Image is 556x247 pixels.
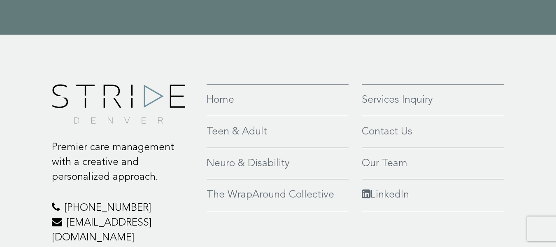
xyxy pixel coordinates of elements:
a: Contact Us [362,125,505,139]
a: Neuro & Disability [207,156,349,171]
a: The WrapAround Collective [207,188,349,202]
p: [PHONE_NUMBER] [EMAIL_ADDRESS][DOMAIN_NAME] [52,201,195,245]
img: footer-logo.png [52,84,185,124]
a: LinkedIn [362,188,505,202]
a: Home [207,93,349,108]
p: Premier care management with a creative and personalized approach. [52,140,195,184]
a: Services Inquiry [362,93,505,108]
a: Our Team [362,156,505,171]
a: Teen & Adult [207,125,349,139]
